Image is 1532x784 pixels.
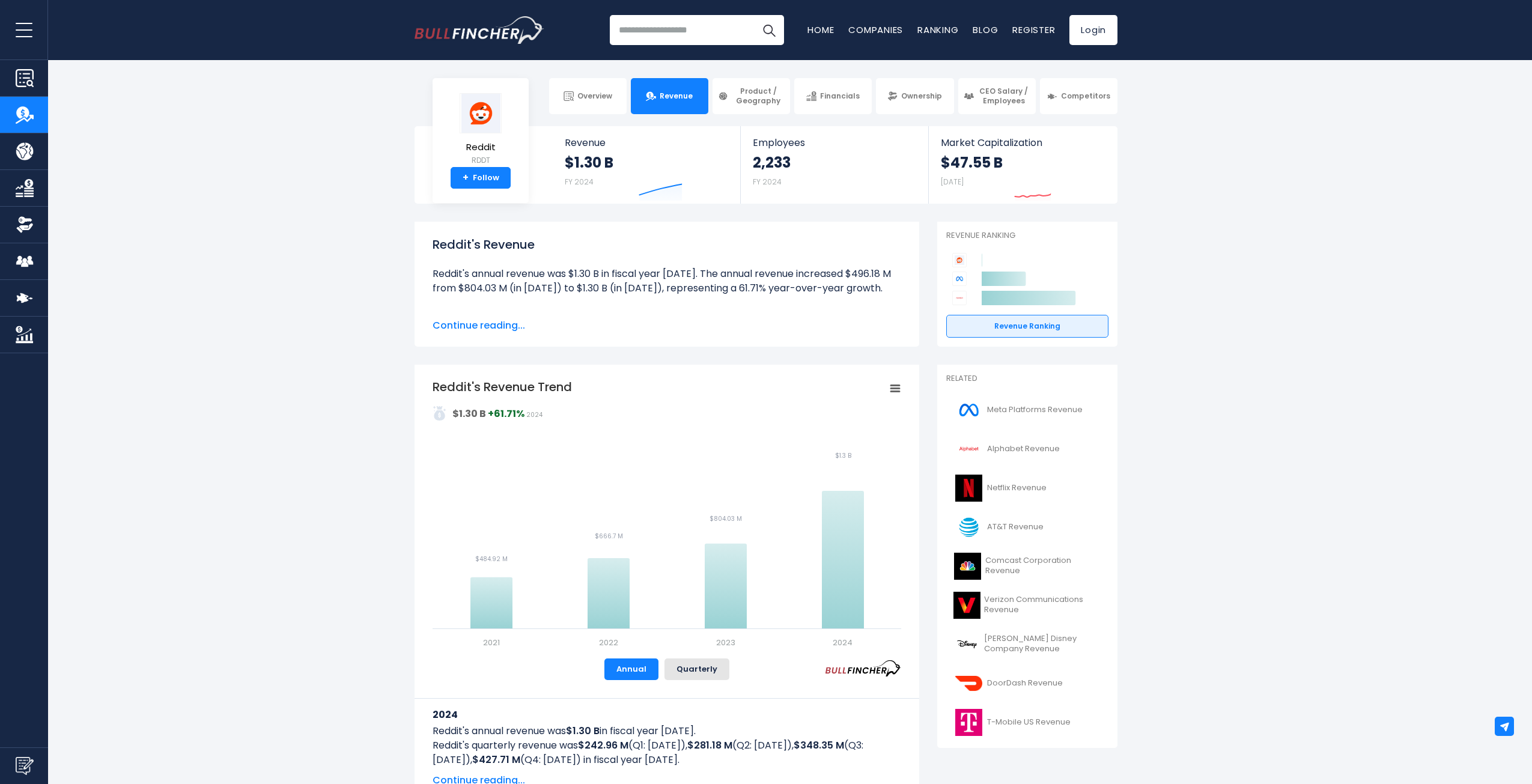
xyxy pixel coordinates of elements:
[835,451,851,460] text: $1.3 B
[577,91,612,101] span: Overview
[433,318,901,333] span: Continue reading...
[460,142,502,153] span: Reddit
[578,738,628,752] b: $242.96 M
[946,315,1108,338] a: Revenue Ranking
[415,16,544,44] a: Go to homepage
[595,532,623,541] text: $666.7 M
[953,475,983,502] img: NFLX logo
[433,378,572,395] tspan: Reddit's Revenue Trend
[433,707,901,722] h3: 2024
[753,137,916,148] span: Employees
[732,87,785,105] span: Product / Geography
[952,272,967,286] img: Meta Platforms competitors logo
[807,23,834,36] a: Home
[941,137,1104,148] span: Market Capitalization
[946,706,1108,739] a: T-Mobile US Revenue
[953,553,982,580] img: CMCSA logo
[794,738,844,752] b: $348.35 M
[599,637,618,648] text: 2022
[1040,78,1117,114] a: Competitors
[941,153,1003,172] strong: $47.55 B
[946,394,1108,427] a: Meta Platforms Revenue
[820,91,860,101] span: Financials
[953,514,983,541] img: T logo
[488,407,524,421] strong: +61.71%
[753,153,791,172] strong: 2,233
[460,155,502,166] small: RDDT
[660,91,693,101] span: Revenue
[946,628,1108,661] a: [PERSON_NAME] Disney Company Revenue
[459,93,502,168] a: Reddit RDDT
[958,78,1036,114] a: CEO Salary / Employees
[1012,23,1055,36] a: Register
[483,637,500,648] text: 2021
[973,23,998,36] a: Blog
[687,738,732,752] b: $281.18 M
[472,753,520,767] b: $427.71 M
[716,637,735,648] text: 2023
[433,310,901,353] li: Reddit's quarterly revenue was $499.63 M in the quarter ending [DATE]. The quarterly revenue incr...
[741,126,928,204] a: Employees 2,233 FY 2024
[415,16,544,44] img: Bullfincher logo
[713,78,790,114] a: Product / Geography
[946,433,1108,466] a: Alphabet Revenue
[566,724,600,738] b: $1.30 B
[433,267,901,296] li: Reddit's annual revenue was $1.30 B in fiscal year [DATE]. The annual revenue increased $496.18 M...
[946,511,1108,544] a: AT&T Revenue
[710,514,742,523] text: $804.03 M
[952,253,967,267] img: Reddit competitors logo
[946,589,1108,622] a: Verizon Communications Revenue
[953,397,983,424] img: META logo
[929,126,1116,204] a: Market Capitalization $47.55 B [DATE]
[565,177,594,187] small: FY 2024
[833,637,853,648] text: 2024
[946,374,1108,384] p: Related
[463,172,469,183] strong: +
[553,126,741,204] a: Revenue $1.30 B FY 2024
[941,177,964,187] small: [DATE]
[946,231,1108,241] p: Revenue Ranking
[433,378,901,649] svg: Reddit's Revenue Trend
[901,91,942,101] span: Ownership
[631,78,708,114] a: Revenue
[604,658,658,680] button: Annual
[754,15,784,45] button: Search
[953,709,983,736] img: TMUS logo
[451,167,511,189] a: +Follow
[953,592,980,619] img: VZ logo
[452,407,486,421] strong: $1.30 B
[433,406,447,421] img: addasd
[794,78,872,114] a: Financials
[946,550,1108,583] a: Comcast Corporation Revenue
[1069,15,1117,45] a: Login
[433,236,901,254] h1: Reddit's Revenue
[953,436,983,463] img: GOOGL logo
[433,724,901,738] p: Reddit's annual revenue was in fiscal year [DATE].
[664,658,729,680] button: Quarterly
[753,177,782,187] small: FY 2024
[977,87,1030,105] span: CEO Salary / Employees
[946,472,1108,505] a: Netflix Revenue
[526,410,543,419] span: 2024
[475,555,508,564] text: $484.92 M
[848,23,903,36] a: Companies
[565,153,613,172] strong: $1.30 B
[16,216,34,234] img: Ownership
[917,23,958,36] a: Ranking
[952,291,967,305] img: Alphabet competitors logo
[953,631,980,658] img: DIS logo
[946,667,1108,700] a: DoorDash Revenue
[1061,91,1110,101] span: Competitors
[549,78,627,114] a: Overview
[953,670,983,697] img: DASH logo
[876,78,953,114] a: Ownership
[565,137,729,148] span: Revenue
[433,738,901,767] p: Reddit's quarterly revenue was (Q1: [DATE]), (Q2: [DATE]), (Q3: [DATE]), (Q4: [DATE]) in fiscal y...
